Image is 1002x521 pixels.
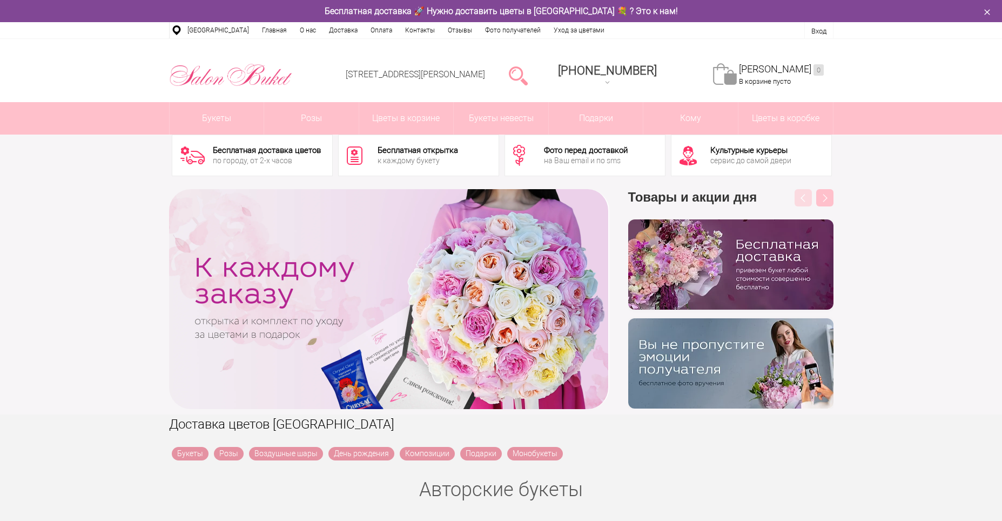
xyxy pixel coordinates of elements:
[249,447,323,460] a: Воздушные шары
[643,102,738,135] span: Кому
[170,102,264,135] a: Букеты
[161,5,842,17] div: Бесплатная доставка 🚀 Нужно доставить цветы в [GEOGRAPHIC_DATA] 💐 ? Это к нам!
[739,77,791,85] span: В корзине пусто
[172,447,209,460] a: Букеты
[399,22,441,38] a: Контакты
[364,22,399,38] a: Оплата
[816,189,833,206] button: Next
[378,146,458,155] div: Бесплатная открытка
[169,61,293,89] img: Цветы Нижний Новгород
[544,157,628,164] div: на Ваш email и по sms
[255,22,293,38] a: Главная
[400,447,455,460] a: Композиции
[710,157,791,164] div: сервис до самой двери
[813,64,824,76] ins: 0
[739,63,824,76] a: [PERSON_NAME]
[346,69,485,79] a: [STREET_ADDRESS][PERSON_NAME]
[454,102,548,135] a: Букеты невесты
[359,102,454,135] a: Цветы в корзине
[507,447,563,460] a: Монобукеты
[547,22,611,38] a: Уход за цветами
[378,157,458,164] div: к каждому букету
[213,157,321,164] div: по городу, от 2-х часов
[181,22,255,38] a: [GEOGRAPHIC_DATA]
[460,447,502,460] a: Подарки
[322,22,364,38] a: Доставка
[549,102,643,135] a: Подарки
[628,219,833,310] img: hpaj04joss48rwypv6hbykmvk1dj7zyr.png.webp
[738,102,833,135] a: Цветы в коробке
[264,102,359,135] a: Розы
[544,146,628,155] div: Фото перед доставкой
[214,447,244,460] a: Розы
[710,146,791,155] div: Культурные курьеры
[328,447,394,460] a: День рождения
[213,146,321,155] div: Бесплатная доставка цветов
[419,478,583,501] a: Авторские букеты
[628,318,833,409] img: v9wy31nijnvkfycrkduev4dhgt9psb7e.png.webp
[552,60,663,91] a: [PHONE_NUMBER]
[628,189,833,219] h3: Товары и акции дня
[293,22,322,38] a: О нас
[169,415,833,434] h1: Доставка цветов [GEOGRAPHIC_DATA]
[441,22,479,38] a: Отзывы
[558,64,657,77] span: [PHONE_NUMBER]
[811,27,826,35] a: Вход
[479,22,547,38] a: Фото получателей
